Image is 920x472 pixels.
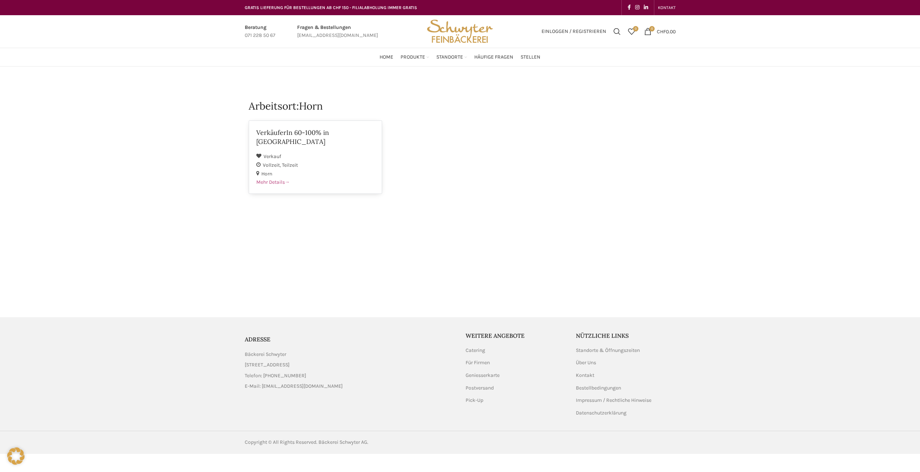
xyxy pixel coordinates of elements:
span: ADRESSE [245,336,270,343]
a: KONTAKT [658,0,676,15]
span: CHF [657,28,666,34]
div: Meine Wunschliste [624,24,639,39]
a: Einloggen / Registrieren [538,24,610,39]
div: Main navigation [241,50,679,64]
a: Postversand [466,384,495,392]
a: Für Firmen [466,359,491,366]
a: Infobox link [245,24,275,40]
span: Teilzeit [282,162,298,168]
span: Stellen [521,54,540,61]
a: List item link [245,372,455,380]
a: Standorte [436,50,467,64]
span: GRATIS LIEFERUNG FÜR BESTELLUNGEN AB CHF 150 - FILIALABHOLUNG IMMER GRATIS [245,5,417,10]
span: Mehr Details [256,179,290,185]
span: 0 [633,26,638,31]
span: Produkte [401,54,425,61]
span: Häufige Fragen [474,54,513,61]
a: Produkte [401,50,429,64]
span: Verkauf [264,153,281,160]
a: Impressum / Rechtliche Hinweise [576,397,652,404]
a: Facebook social link [625,3,633,13]
img: Bäckerei Schwyter [424,15,495,48]
span: Horn [261,171,272,177]
a: Site logo [424,28,495,34]
h1: Arbeitsort: [249,99,672,113]
h5: Weitere Angebote [466,332,565,340]
div: Secondary navigation [654,0,679,15]
a: Infobox link [297,24,378,40]
h5: Nützliche Links [576,332,676,340]
a: Suchen [610,24,624,39]
a: Instagram social link [633,3,642,13]
span: Vollzeit [263,162,282,168]
a: Standorte & Öffnungszeiten [576,347,641,354]
a: Linkedin social link [642,3,650,13]
a: VerkäuferIn 60-100% in [GEOGRAPHIC_DATA] Verkauf Vollzeit Teilzeit Horn Mehr Details [249,120,382,194]
a: Stellen [521,50,540,64]
div: Copyright © All Rights Reserved. Bäckerei Schwyter AG. [245,438,457,446]
span: Einloggen / Registrieren [542,29,606,34]
span: E-Mail: [EMAIL_ADDRESS][DOMAIN_NAME] [245,382,343,390]
a: 0 [624,24,639,39]
span: Standorte [436,54,463,61]
h2: VerkäuferIn 60-100% in [GEOGRAPHIC_DATA] [256,128,375,146]
a: Catering [466,347,486,354]
bdi: 0.00 [657,28,676,34]
a: Über Uns [576,359,597,366]
span: KONTAKT [658,5,676,10]
span: Home [380,54,393,61]
span: 0 [649,26,655,31]
span: [STREET_ADDRESS] [245,361,290,369]
span: Horn [299,99,323,112]
a: Kontakt [576,372,595,379]
a: Datenschutzerklärung [576,409,627,417]
a: Geniesserkarte [466,372,500,379]
a: Häufige Fragen [474,50,513,64]
a: Bestellbedingungen [576,384,622,392]
a: 0 CHF0.00 [641,24,679,39]
a: Home [380,50,393,64]
a: Pick-Up [466,397,484,404]
span: Bäckerei Schwyter [245,350,286,358]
